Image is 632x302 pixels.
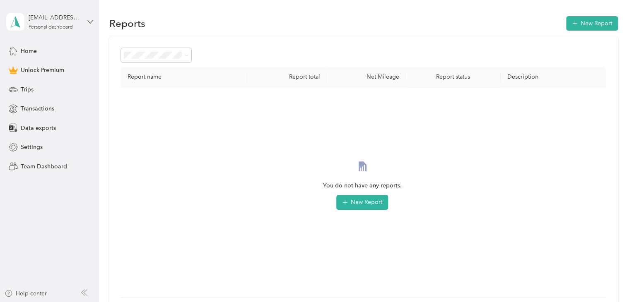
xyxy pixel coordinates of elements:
[566,16,618,31] button: New Report
[501,67,606,87] th: Description
[21,85,34,94] span: Trips
[21,47,37,55] span: Home
[586,256,632,302] iframe: Everlance-gr Chat Button Frame
[21,162,67,171] span: Team Dashboard
[21,124,56,132] span: Data exports
[5,289,47,298] button: Help center
[121,67,248,87] th: Report name
[412,73,494,80] div: Report status
[336,195,388,210] button: New Report
[323,181,402,190] span: You do not have any reports.
[21,104,54,113] span: Transactions
[21,143,43,151] span: Settings
[29,13,80,22] div: [EMAIL_ADDRESS][DOMAIN_NAME]
[29,25,73,30] div: Personal dashboard
[247,67,326,87] th: Report total
[21,66,64,74] span: Unlock Premium
[109,19,145,28] h1: Reports
[326,67,405,87] th: Net Mileage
